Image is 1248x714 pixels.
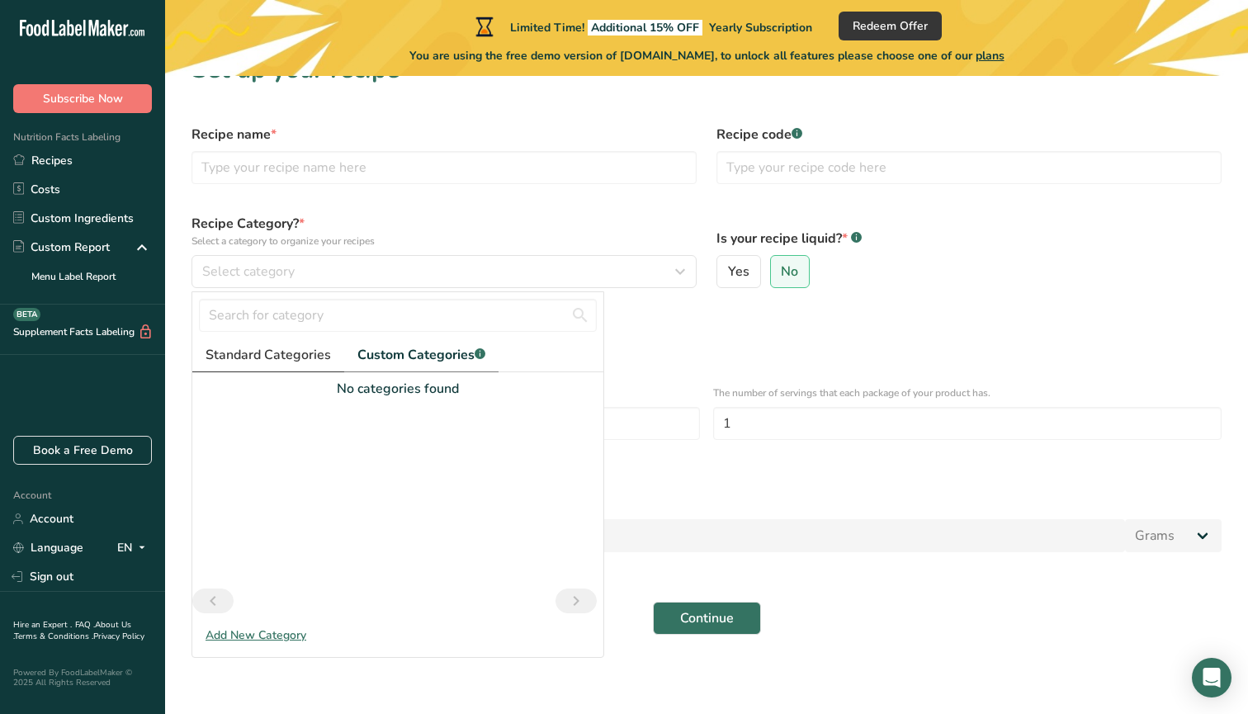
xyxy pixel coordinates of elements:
a: Privacy Policy [93,631,144,642]
a: Terms & Conditions . [14,631,93,642]
span: Redeem Offer [853,17,928,35]
span: You are using the free demo version of [DOMAIN_NAME], to unlock all features please choose one of... [409,47,1005,64]
a: Previous page [192,589,234,613]
label: Recipe Category? [191,214,697,248]
span: Yes [728,263,749,280]
div: Specify the number of servings the recipe makes OR Fix a specific serving weight [191,338,1222,352]
div: OR [182,450,215,465]
a: Next page [555,589,597,613]
input: Search for category [199,299,597,332]
a: FAQ . [75,619,95,631]
input: Type your recipe code here [716,151,1222,184]
button: Continue [653,602,761,635]
input: Type your serving size here [191,519,1125,552]
span: Subscribe Now [43,90,123,107]
button: Select category [191,255,697,288]
span: Custom Categories [357,345,485,365]
span: Continue [680,608,734,628]
span: Standard Categories [206,345,331,365]
div: No categories found [192,379,603,399]
div: Limited Time! [472,17,812,36]
div: Custom Report [13,239,110,256]
div: Powered By FoodLabelMaker © 2025 All Rights Reserved [13,668,152,688]
a: Language [13,533,83,562]
span: plans [976,48,1005,64]
label: Recipe code [716,125,1222,144]
span: Additional 15% OFF [588,20,702,35]
div: Add New Category [192,627,603,644]
a: Hire an Expert . [13,619,72,631]
div: BETA [13,308,40,321]
div: Open Intercom Messenger [1192,658,1231,697]
div: EN [117,538,152,558]
p: The number of servings that each package of your product has. [713,385,1222,400]
span: No [781,263,798,280]
div: Define serving size details [191,318,1222,338]
button: Subscribe Now [13,84,152,113]
input: Type your recipe name here [191,151,697,184]
p: Add recipe serving size. [191,498,1222,513]
label: Is your recipe liquid? [716,229,1222,248]
span: Yearly Subscription [709,20,812,35]
a: Book a Free Demo [13,436,152,465]
button: Redeem Offer [839,12,942,40]
label: Recipe name [191,125,697,144]
p: Select a category to organize your recipes [191,234,697,248]
span: Select category [202,262,295,281]
a: About Us . [13,619,131,642]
